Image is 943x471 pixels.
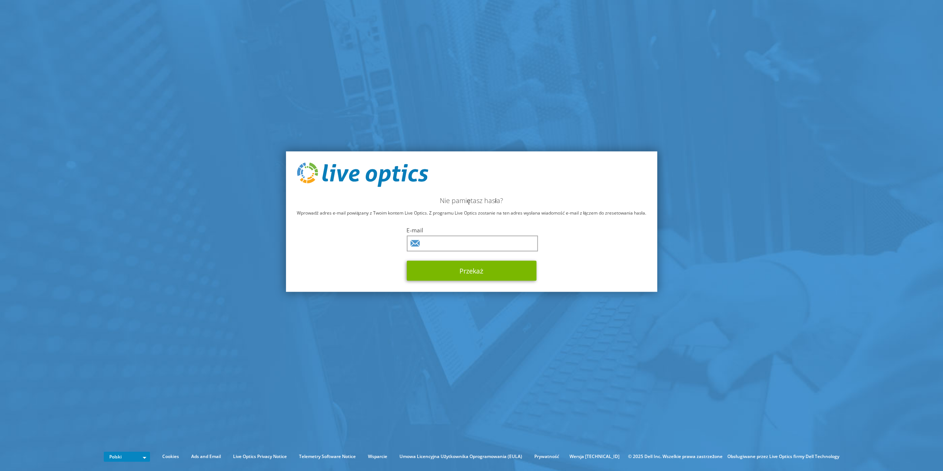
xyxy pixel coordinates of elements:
[406,226,536,233] label: E-mail
[529,452,565,461] a: Prywatność
[297,209,646,217] p: Wprowadź adres e-mail powiązany z Twoim kontem Live Optics. Z programu Live Optics zostanie na te...
[362,452,393,461] a: Wsparcie
[228,452,292,461] a: Live Optics Privacy Notice
[186,452,226,461] a: Ads and Email
[297,163,428,187] img: live_optics_svg.svg
[157,452,185,461] a: Cookies
[566,452,623,461] li: Wersja [TECHNICAL_ID]
[624,452,726,461] li: © 2025 Dell Inc. Wszelkie prawa zastrzeżone
[293,452,361,461] a: Telemetry Software Notice
[727,452,839,461] li: Obsługiwane przez Live Optics firmy Dell Technology
[394,452,528,461] a: Umowa Licencyjna Użytkownika Oprogramowania (EULA)
[406,261,536,281] button: Przekaż
[297,196,646,204] h2: Nie pamiętasz hasła?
